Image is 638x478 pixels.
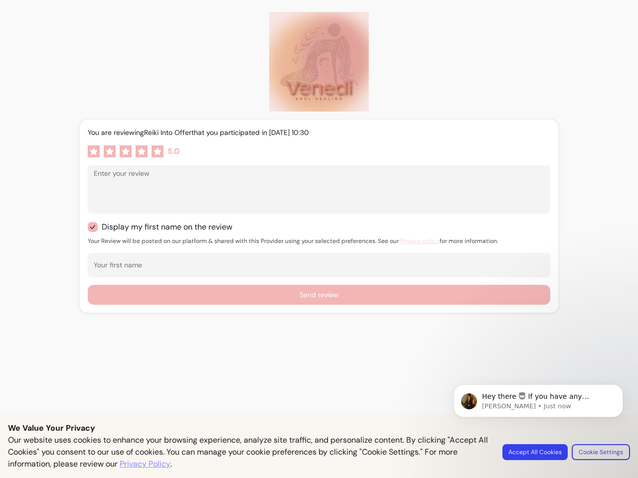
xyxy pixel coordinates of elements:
[167,145,179,157] span: 5.0
[94,263,544,273] input: Your first name
[94,179,544,209] textarea: Enter your review
[88,217,241,237] input: Display my first name on the review
[88,285,550,305] button: Send review
[400,237,440,245] a: Privacy policy
[8,422,630,434] p: We Value Your Privacy
[8,434,490,470] p: Our website uses cookies to enhance your browsing experience, analyze site traffic, and personali...
[88,237,550,245] p: Your Review will be posted on our platform & shared with this Provider using your selected prefer...
[88,127,550,137] p: You are reviewing Reiki Into Offer that you participated in [DATE] 10:30
[269,12,369,112] img: Logo provider
[120,458,170,470] a: Privacy Policy
[439,363,638,473] iframe: Intercom notifications message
